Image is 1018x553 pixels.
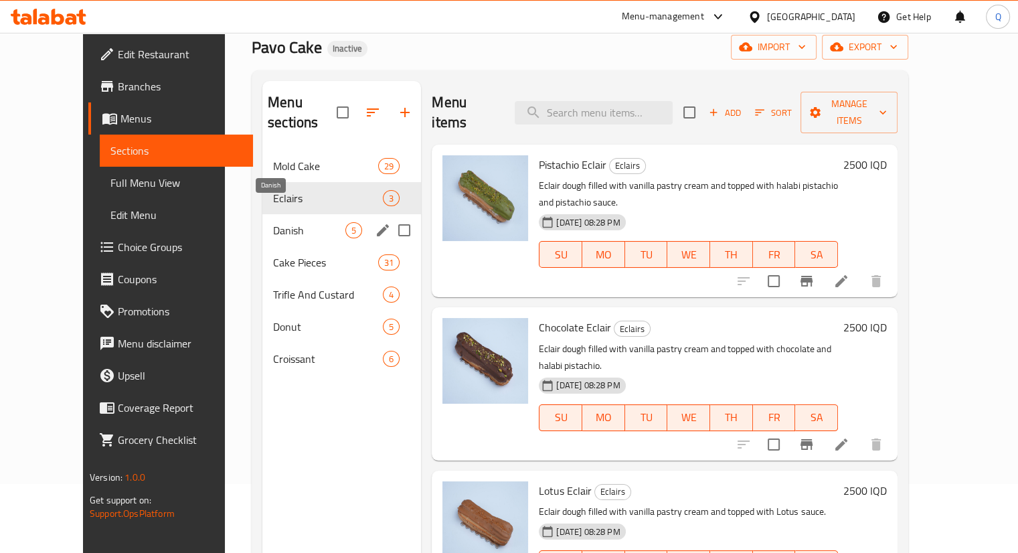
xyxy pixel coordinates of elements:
[110,207,242,223] span: Edit Menu
[843,155,887,174] h6: 2500 IQD
[703,102,746,123] span: Add item
[384,353,399,366] span: 6
[753,404,796,431] button: FR
[273,319,383,335] span: Donut
[755,105,792,121] span: Sort
[630,245,663,264] span: TU
[90,491,151,509] span: Get support on:
[800,245,833,264] span: SA
[760,267,788,295] span: Select to update
[273,190,383,206] span: Eclairs
[630,408,663,427] span: TU
[673,408,705,427] span: WE
[539,404,582,431] button: SU
[118,271,242,287] span: Coupons
[124,469,145,486] span: 1.0.0
[384,321,399,333] span: 5
[588,408,620,427] span: MO
[673,245,705,264] span: WE
[120,110,242,127] span: Menus
[327,43,367,54] span: Inactive
[767,9,855,24] div: [GEOGRAPHIC_DATA]
[622,9,704,25] div: Menu-management
[758,408,790,427] span: FR
[118,303,242,319] span: Promotions
[551,379,625,392] span: [DATE] 08:28 PM
[432,92,498,133] h2: Menu items
[551,216,625,229] span: [DATE] 08:28 PM
[88,327,253,360] a: Menu disclaimer
[800,408,833,427] span: SA
[742,39,806,56] span: import
[88,263,253,295] a: Coupons
[539,503,838,520] p: Eclair dough filled with vanilla pastry cream and topped with Lotus sauce.
[262,150,421,182] div: Mold Cake29
[539,481,592,501] span: Lotus Eclair
[88,295,253,327] a: Promotions
[545,408,577,427] span: SU
[833,39,898,56] span: export
[625,404,668,431] button: TU
[710,241,753,268] button: TH
[118,400,242,416] span: Coverage Report
[110,143,242,159] span: Sections
[118,46,242,62] span: Edit Restaurant
[383,319,400,335] div: items
[551,526,625,538] span: [DATE] 08:28 PM
[379,160,399,173] span: 29
[329,98,357,127] span: Select all sections
[822,35,908,60] button: export
[795,241,838,268] button: SA
[800,92,898,133] button: Manage items
[262,343,421,375] div: Croissant6
[582,404,625,431] button: MO
[860,428,892,461] button: delete
[758,245,790,264] span: FR
[118,335,242,351] span: Menu disclaimer
[753,241,796,268] button: FR
[110,175,242,191] span: Full Menu View
[625,241,668,268] button: TU
[262,279,421,311] div: Trifle And Custard4
[273,351,383,367] span: Croissant
[715,408,748,427] span: TH
[843,318,887,337] h6: 2500 IQD
[582,241,625,268] button: MO
[118,239,242,255] span: Choice Groups
[710,404,753,431] button: TH
[273,254,378,270] span: Cake Pieces
[118,78,242,94] span: Branches
[373,220,393,240] button: edit
[88,70,253,102] a: Branches
[995,9,1001,24] span: Q
[715,245,748,264] span: TH
[383,190,400,206] div: items
[252,32,322,62] span: Pavo Cake
[746,102,800,123] span: Sort items
[273,222,345,238] span: Danish
[515,101,673,125] input: search
[795,404,838,431] button: SA
[100,135,253,167] a: Sections
[539,317,611,337] span: Chocolate Eclair
[262,214,421,246] div: Danish5edit
[389,96,421,129] button: Add section
[760,430,788,459] span: Select to update
[273,158,378,174] div: Mold Cake
[383,351,400,367] div: items
[88,392,253,424] a: Coverage Report
[273,287,383,303] div: Trifle And Custard
[88,38,253,70] a: Edit Restaurant
[667,404,710,431] button: WE
[100,167,253,199] a: Full Menu View
[860,265,892,297] button: delete
[383,287,400,303] div: items
[833,437,849,453] a: Edit menu item
[790,265,823,297] button: Branch-specific-item
[88,102,253,135] a: Menus
[442,155,528,241] img: Pistachio Eclair
[614,321,650,337] span: Eclairs
[539,341,838,374] p: Eclair dough filled with vanilla pastry cream and topped with chocolate and halabi pistachio.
